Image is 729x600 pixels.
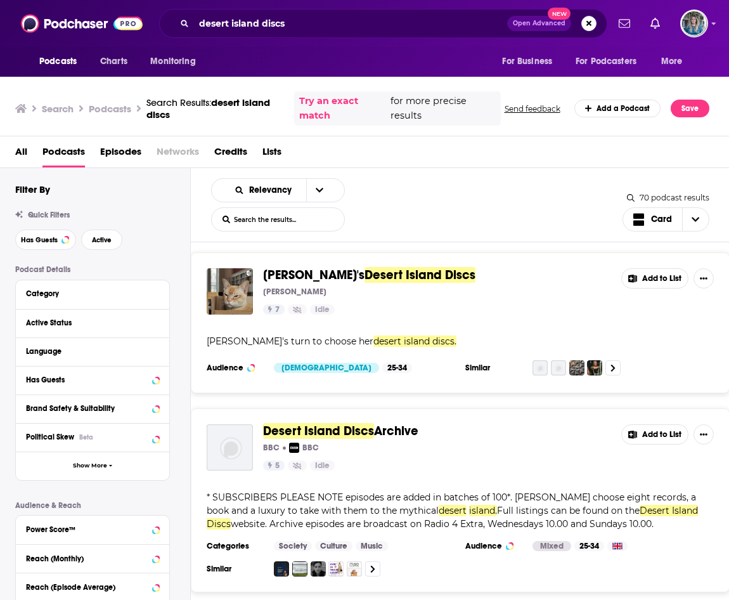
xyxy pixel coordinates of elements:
[26,315,159,330] button: Active Status
[26,400,159,416] button: Brand Safety & Suitability
[623,207,710,232] button: Choose View
[274,363,379,373] div: [DEMOGRAPHIC_DATA]
[439,505,467,516] span: desert
[263,423,374,439] span: Desert Island Discs
[26,289,151,298] div: Category
[146,96,284,121] a: Search Results:desert island discs
[465,363,522,373] h3: Similar
[680,10,708,37] img: User Profile
[28,211,70,219] span: Quick Filters
[627,193,709,202] div: 70 podcast results
[680,10,708,37] button: Show profile menu
[502,53,552,70] span: For Business
[263,267,364,283] span: [PERSON_NAME]'s
[661,53,683,70] span: More
[299,94,388,123] a: Try an exact match
[347,561,362,577] a: Muse Rolling - Behind the Board
[501,103,564,114] button: Send feedback
[100,141,141,167] a: Episodes
[263,460,285,471] a: 5
[315,304,330,316] span: Idle
[92,49,135,74] a: Charts
[621,268,688,289] button: Add to List
[497,505,640,516] span: Full listings can be found on the
[364,267,475,283] span: Desert Island Discs
[306,179,333,202] button: open menu
[548,8,571,20] span: New
[15,265,170,274] p: Podcast Details
[159,9,607,38] div: Search podcasts, credits, & more...
[42,103,74,115] h3: Search
[493,49,568,74] button: open menu
[551,360,566,375] a: Desert Island Dungeons
[21,11,143,36] img: Podchaser - Follow, Share and Rate Podcasts
[263,424,418,438] a: Desert Island DiscsArchive
[16,452,169,480] button: Show More
[26,433,74,441] span: Political Skew
[262,141,281,167] a: Lists
[694,424,714,445] button: Show More Button
[21,237,58,244] span: Has Guests
[223,186,306,195] button: open menu
[532,360,548,375] img: Wits and Gigs
[214,141,247,167] a: Credits
[680,10,708,37] span: Logged in as EllaDavidson
[274,541,312,551] a: Society
[26,429,159,445] button: Political SkewBeta
[207,363,264,373] h3: Audience
[374,423,418,439] span: Archive
[310,304,335,315] a: Idle
[302,443,319,453] p: BBC
[30,49,93,74] button: open menu
[311,561,326,577] a: Planet Charly
[231,518,654,530] span: website. Archive episodes are broadcast on Radio 4 Extra, Wednesdays 10.00 and Sundays 10.00.
[207,424,253,471] img: Desert Island Discs Archive
[15,141,27,167] a: All
[26,285,159,301] button: Category
[671,100,709,117] button: Save
[100,53,127,70] span: Charts
[569,360,584,375] a: Desert Island Discs
[26,375,148,384] div: Has Guests
[26,583,148,592] div: Reach (Episode Average)
[310,460,335,471] a: Idle
[15,501,170,510] p: Audience & Reach
[507,16,571,31] button: Open AdvancedNew
[26,343,159,359] button: Language
[621,424,688,445] button: Add to List
[275,460,280,473] span: 5
[469,505,497,516] span: island.
[194,13,507,34] input: Search podcasts, credits, & more...
[263,304,285,315] a: 7
[652,49,699,74] button: open menu
[263,287,326,297] p: [PERSON_NAME]
[328,561,344,577] img: Livin' La Vida de Luxury
[89,103,131,115] h3: Podcasts
[576,53,636,70] span: For Podcasters
[574,100,661,117] a: Add a Podcast
[26,525,148,534] div: Power Score™
[263,268,475,282] a: [PERSON_NAME]'sDesert Island Discs
[207,268,253,315] img: Freya's Desert Island Discs
[26,578,159,594] button: Reach (Episode Average)
[532,541,571,551] div: Mixed
[157,141,199,167] span: Networks
[146,96,284,121] div: Search Results:
[645,13,665,34] a: Show notifications dropdown
[73,462,107,469] span: Show More
[26,554,148,563] div: Reach (Monthly)
[150,53,195,70] span: Monitoring
[263,443,280,453] p: BBC
[207,564,264,574] h3: Similar
[81,230,122,250] button: Active
[373,336,456,347] span: desert island discs.
[315,541,352,551] a: Culture
[274,561,289,577] img: The Property Insiders Podcast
